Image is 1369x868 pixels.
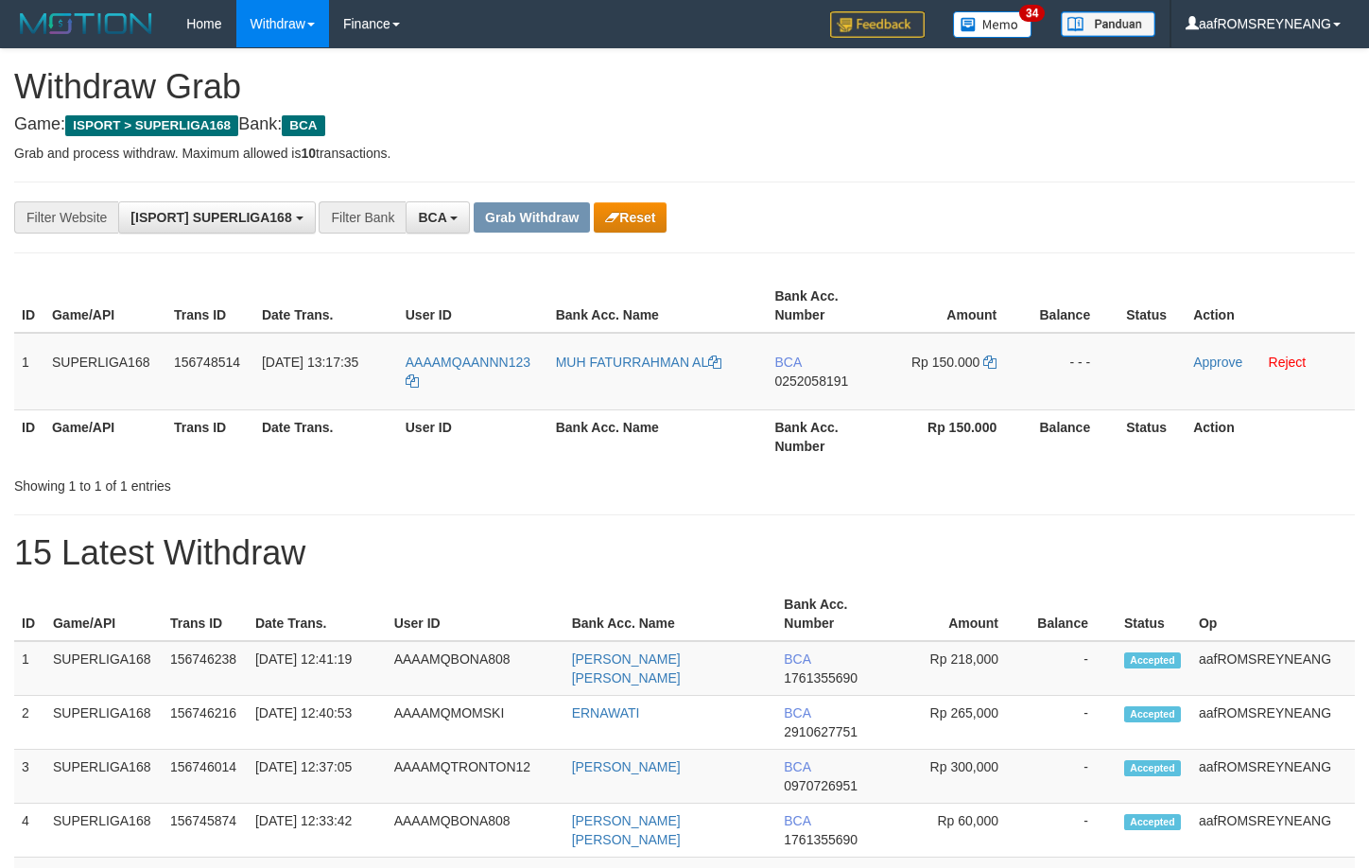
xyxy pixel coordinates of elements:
th: Rp 150.000 [885,409,1025,463]
p: Grab and process withdraw. Maximum allowed is transactions. [14,144,1355,163]
th: Game/API [45,587,163,641]
img: Feedback.jpg [830,11,925,38]
button: BCA [406,201,470,234]
div: Filter Bank [319,201,406,234]
td: 3 [14,750,45,804]
a: AAAAMQAANNN123 [406,355,530,389]
td: 156746238 [163,641,248,696]
td: SUPERLIGA168 [45,696,163,750]
td: Rp 218,000 [891,641,1027,696]
th: Op [1191,587,1355,641]
span: 34 [1019,5,1045,22]
th: Action [1186,279,1355,333]
td: 2 [14,696,45,750]
span: [ISPORT] SUPERLIGA168 [130,210,291,225]
th: Action [1186,409,1355,463]
a: [PERSON_NAME] [PERSON_NAME] [572,813,681,847]
th: Game/API [44,409,166,463]
span: Copy 2910627751 to clipboard [784,724,858,739]
th: Bank Acc. Number [776,587,891,641]
th: Date Trans. [248,587,387,641]
button: [ISPORT] SUPERLIGA168 [118,201,315,234]
td: SUPERLIGA168 [45,750,163,804]
th: Bank Acc. Name [548,409,768,463]
th: Balance [1025,409,1118,463]
span: Accepted [1124,814,1181,830]
td: SUPERLIGA168 [45,804,163,858]
td: AAAAMQBONA808 [387,641,564,696]
td: [DATE] 12:37:05 [248,750,387,804]
td: SUPERLIGA168 [44,333,166,410]
img: panduan.png [1061,11,1155,37]
td: [DATE] 12:41:19 [248,641,387,696]
span: BCA [784,651,810,667]
button: Reset [594,202,667,233]
span: Copy 0970726951 to clipboard [784,778,858,793]
div: Showing 1 to 1 of 1 entries [14,469,556,495]
span: BCA [784,813,810,828]
th: Trans ID [163,587,248,641]
span: Accepted [1124,706,1181,722]
h1: Withdraw Grab [14,68,1355,106]
th: Game/API [44,279,166,333]
td: SUPERLIGA168 [45,641,163,696]
span: BCA [418,210,446,225]
span: Copy 1761355690 to clipboard [784,670,858,686]
span: 156748514 [174,355,240,370]
td: aafROMSREYNEANG [1191,641,1355,696]
td: aafROMSREYNEANG [1191,750,1355,804]
th: ID [14,409,44,463]
th: Bank Acc. Name [564,587,777,641]
img: Button%20Memo.svg [953,11,1032,38]
th: ID [14,279,44,333]
th: Status [1117,587,1191,641]
th: User ID [387,587,564,641]
a: [PERSON_NAME] [572,759,681,774]
span: BCA [282,115,324,136]
th: Date Trans. [254,279,398,333]
td: Rp 265,000 [891,696,1027,750]
th: Amount [885,279,1025,333]
span: Copy 1761355690 to clipboard [784,832,858,847]
a: Reject [1269,355,1307,370]
th: Status [1118,279,1186,333]
button: Grab Withdraw [474,202,590,233]
th: Status [1118,409,1186,463]
h4: Game: Bank: [14,115,1355,134]
th: Date Trans. [254,409,398,463]
td: - [1027,804,1117,858]
span: BCA [774,355,801,370]
span: BCA [784,705,810,720]
strong: 10 [301,146,316,161]
td: AAAAMQTRONTON12 [387,750,564,804]
td: [DATE] 12:33:42 [248,804,387,858]
td: Rp 300,000 [891,750,1027,804]
a: [PERSON_NAME] [PERSON_NAME] [572,651,681,686]
td: 156746014 [163,750,248,804]
img: MOTION_logo.png [14,9,158,38]
th: Bank Acc. Name [548,279,768,333]
td: 4 [14,804,45,858]
td: aafROMSREYNEANG [1191,696,1355,750]
td: 1 [14,333,44,410]
td: - [1027,641,1117,696]
th: User ID [398,409,548,463]
th: Trans ID [166,279,254,333]
span: [DATE] 13:17:35 [262,355,358,370]
a: Approve [1193,355,1242,370]
a: ERNAWATI [572,705,640,720]
th: Bank Acc. Number [767,409,885,463]
th: User ID [398,279,548,333]
span: Accepted [1124,652,1181,668]
span: Rp 150.000 [911,355,979,370]
td: AAAAMQMOMSKI [387,696,564,750]
td: - [1027,750,1117,804]
span: BCA [784,759,810,774]
th: Balance [1025,279,1118,333]
td: - [1027,696,1117,750]
a: MUH FATURRAHMAN AL [556,355,722,370]
span: Accepted [1124,760,1181,776]
span: Copy 0252058191 to clipboard [774,373,848,389]
span: ISPORT > SUPERLIGA168 [65,115,238,136]
td: - - - [1025,333,1118,410]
